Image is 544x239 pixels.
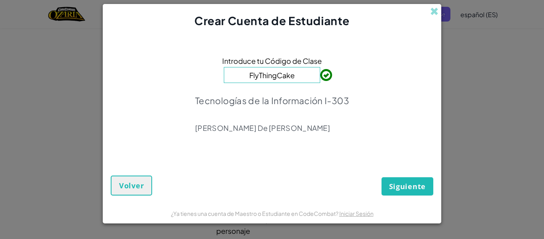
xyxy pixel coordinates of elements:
[339,210,374,217] a: Iniciar Sesión
[111,176,152,196] button: Volver
[389,182,426,191] span: Siguiente
[119,181,144,190] span: Volver
[222,55,322,67] span: Introduce tu Código de Clase
[194,14,350,28] span: Crear Cuenta de Estudiante
[171,210,339,217] span: ¿Ya tienes una cuenta de Maestro o Estudiante en CodeCombat?
[382,177,433,196] button: Siguiente
[195,95,349,106] p: Tecnologías de la Información I-303
[195,123,349,133] p: [PERSON_NAME] De [PERSON_NAME]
